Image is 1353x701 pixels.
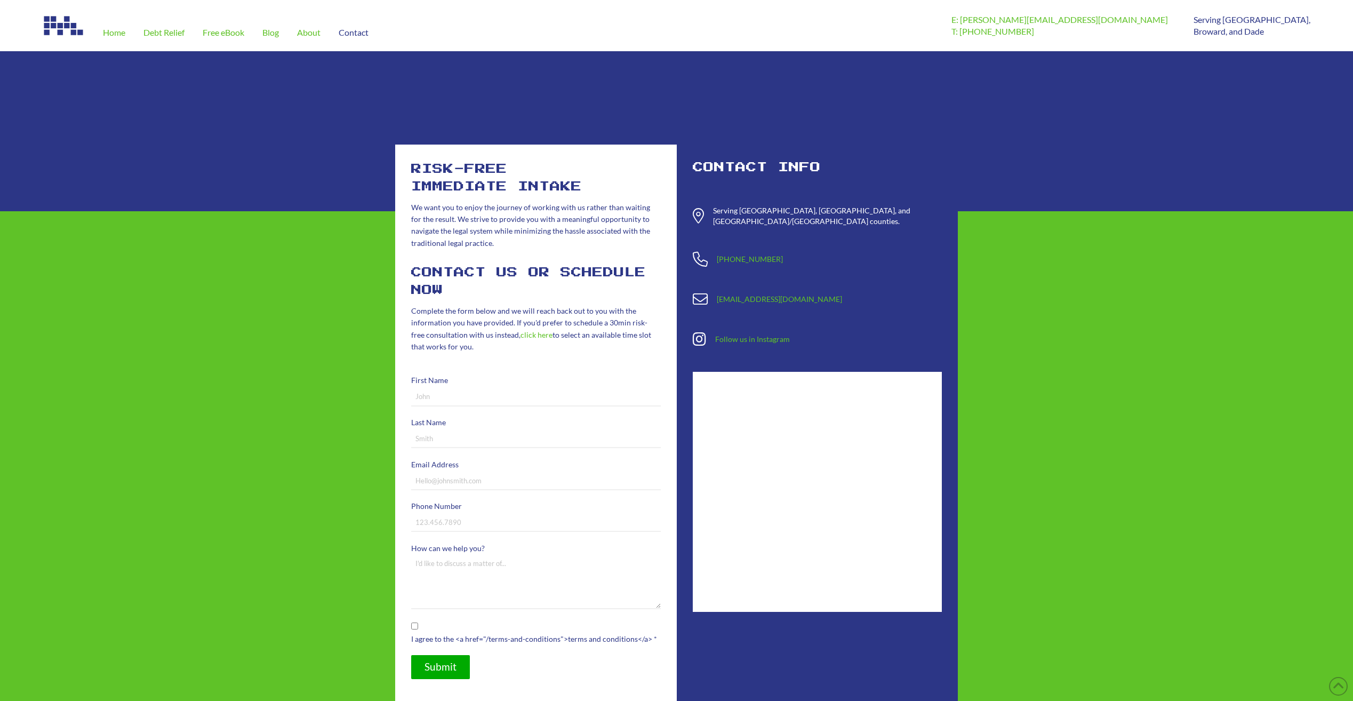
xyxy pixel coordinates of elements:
a: T: [PHONE_NUMBER] [951,26,1034,36]
div: Serving [GEOGRAPHIC_DATA], [GEOGRAPHIC_DATA], and [GEOGRAPHIC_DATA]/[GEOGRAPHIC_DATA] counties. [713,205,942,226]
p: Complete the form below and we will reach back out to you with the information you have provided.... [411,305,661,353]
a: Contact [330,14,378,51]
span: About [297,28,321,37]
a: E: [PERSON_NAME][EMAIL_ADDRESS][DOMAIN_NAME] [951,14,1168,25]
a: [EMAIL_ADDRESS][DOMAIN_NAME] [717,294,842,304]
a: [PHONE_NUMBER] [717,254,783,264]
label: Last Name [411,416,661,429]
a: About [288,14,330,51]
h2: Contact Info [693,161,942,175]
input: Hello@johnsmith.com [411,472,661,490]
a: Back to Top [1329,677,1348,696]
span: Debt Relief [143,28,185,37]
span: Contact [339,28,369,37]
a: Follow us in Instagram [715,334,790,344]
input: John [411,388,661,406]
label: Email Address [411,458,661,471]
p: Serving [GEOGRAPHIC_DATA], Broward, and Dade [1194,14,1310,38]
span: Home [103,28,125,37]
a: Debt Relief [134,14,194,51]
h2: risk-free immediate intake [411,161,661,196]
span: We want you to enjoy the journey of working with us rather than waiting for the result. We strive... [411,203,650,248]
label: Phone Number [411,500,661,513]
a: click here [521,330,553,339]
input: Submit [411,655,470,679]
span: Blog [262,28,279,37]
input: 123.456.7890 [411,514,661,532]
h2: Contact Us or Schedule Now [411,264,661,300]
a: Blog [253,14,288,51]
img: Image [43,14,85,37]
a: Free eBook [194,14,253,51]
input: Smith [411,430,661,448]
label: First Name [411,374,661,387]
a: Home [94,14,134,51]
span: Free eBook [203,28,244,37]
label: I agree to the <a href="/terms-and-conditions">terms and conditions</a> * [411,633,661,646]
label: How can we help you? [411,542,661,555]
